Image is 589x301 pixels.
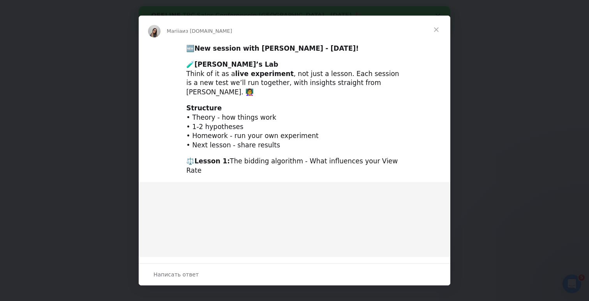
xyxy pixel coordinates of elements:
div: 🧪 Think of it as a , not just a lesson. Each session is a new test we’ll run together, with insig... [186,60,403,97]
div: Открыть разговор и ответить [139,263,450,285]
img: Profile image for Mariia [148,25,160,37]
div: Закрыть [297,7,305,12]
a: TRC Sales Conference [44,5,112,13]
span: из [DOMAIN_NAME] [182,28,232,34]
div: in [GEOGRAPHIC_DATA] - [DATE] 🎉 Join & experts for Upwork, LinkedIn sales & more 👉🏻 👈🏻 [12,5,287,21]
span: Написать ответ [153,269,199,280]
b: OFFLINE [12,5,42,13]
span: Mariia [167,28,182,34]
span: Закрыть [422,16,450,44]
div: 🆕 [186,44,403,53]
b: [PERSON_NAME]’s Lab [194,60,278,68]
div: • Theory - how things work • 1-2 hypotheses • Homework - run your own experiment • Next lesson - ... [186,104,403,150]
b: Structure [186,104,222,112]
div: ⚖️ The bidding algorithm - What influences your View Rate [186,157,403,175]
b: New session with [PERSON_NAME] - [DATE]! [194,44,359,52]
b: [PERSON_NAME] [24,13,82,21]
a: Register here [231,13,273,21]
b: Lesson 1: [194,157,230,165]
b: live experiment [235,70,294,78]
